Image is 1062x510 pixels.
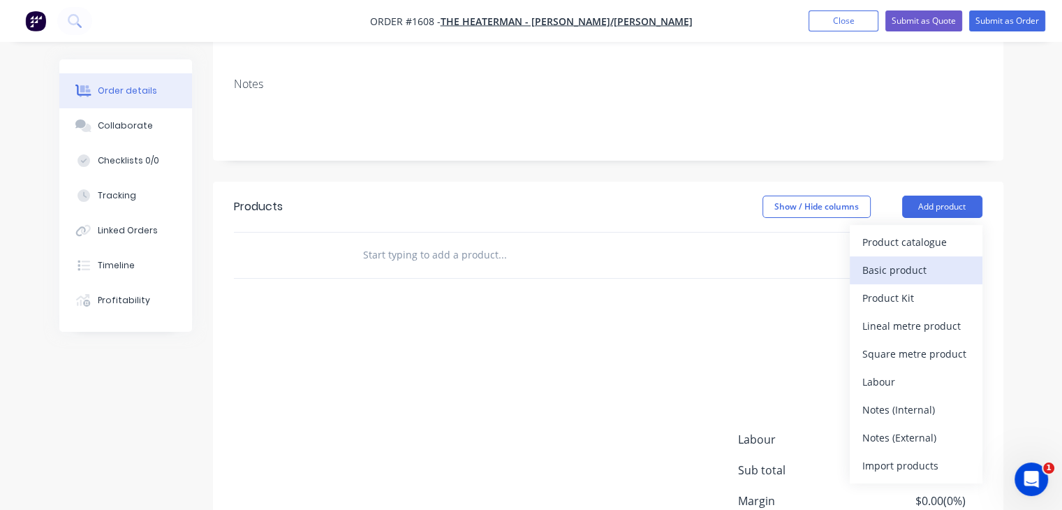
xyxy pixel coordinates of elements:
[59,73,192,108] button: Order details
[862,316,970,336] div: Lineal metre product
[862,344,970,364] div: Square metre product
[885,10,962,31] button: Submit as Quote
[98,294,150,307] div: Profitability
[59,248,192,283] button: Timeline
[59,108,192,143] button: Collaborate
[59,178,192,213] button: Tracking
[98,189,136,202] div: Tracking
[370,15,441,28] span: Order #1608 -
[862,493,965,509] span: $0.00 ( 0 %)
[862,260,970,280] div: Basic product
[738,493,862,509] span: Margin
[862,232,970,252] div: Product catalogue
[98,224,158,237] div: Linked Orders
[738,462,862,479] span: Sub total
[98,259,135,272] div: Timeline
[25,10,46,31] img: Factory
[862,456,970,476] div: Import products
[762,196,871,218] button: Show / Hide columns
[809,10,878,31] button: Close
[862,372,970,392] div: Labour
[862,288,970,308] div: Product Kit
[98,119,153,132] div: Collaborate
[98,154,159,167] div: Checklists 0/0
[862,428,970,448] div: Notes (External)
[862,400,970,420] div: Notes (Internal)
[59,213,192,248] button: Linked Orders
[362,241,642,269] input: Start typing to add a product...
[59,283,192,318] button: Profitability
[441,15,693,28] a: The Heaterman - [PERSON_NAME]/[PERSON_NAME]
[59,143,192,178] button: Checklists 0/0
[738,431,862,448] span: Labour
[1043,462,1054,474] span: 1
[1015,462,1048,496] iframe: Intercom live chat
[234,78,982,91] div: Notes
[234,198,283,215] div: Products
[969,10,1045,31] button: Submit as Order
[902,196,982,218] button: Add product
[98,85,157,97] div: Order details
